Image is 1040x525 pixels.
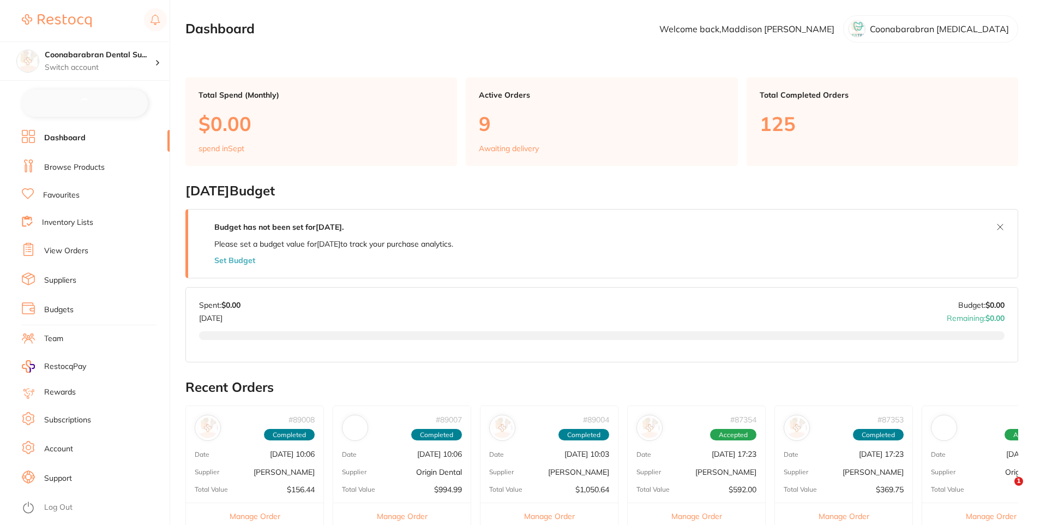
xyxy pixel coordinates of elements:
a: Favourites [43,190,80,201]
p: spend in Sept [199,144,244,153]
h2: Recent Orders [185,380,1018,395]
p: [DATE] 17:23 [859,450,904,458]
p: Total Value [342,486,375,493]
a: Browse Products [44,162,105,173]
p: # 89007 [436,415,462,424]
a: Support [44,473,72,484]
p: Budget: [958,301,1005,309]
a: Team [44,333,63,344]
strong: $0.00 [985,300,1005,310]
h2: [DATE] Budget [185,183,1018,199]
img: Adam Dental [786,417,807,438]
p: [DATE] 10:06 [417,450,462,458]
img: cXB3NzlycQ [849,20,866,38]
p: # 89008 [288,415,315,424]
span: 1 [1014,477,1023,486]
p: Total Completed Orders [760,91,1005,99]
p: Date [342,451,357,458]
p: $592.00 [729,485,756,494]
p: # 87354 [730,415,756,424]
p: $1,050.64 [575,485,609,494]
img: Origin Dental [934,417,954,438]
p: Remaining: [947,309,1005,323]
h4: Coonabarabran Dental Surgery [45,50,155,61]
a: Budgets [44,305,74,315]
span: Completed [264,429,315,441]
p: Total Value [931,486,964,493]
p: Welcome back, Maddison [PERSON_NAME] [659,24,834,34]
a: Total Spend (Monthly)$0.00spend inSept [185,77,457,166]
p: Spent: [199,301,241,309]
h2: Dashboard [185,21,255,37]
p: Switch account [45,62,155,73]
a: View Orders [44,246,88,256]
span: Completed [853,429,904,441]
p: Date [636,451,651,458]
img: Coonabarabran Dental Surgery [17,50,39,72]
p: [PERSON_NAME] [254,468,315,476]
strong: $0.00 [221,300,241,310]
p: Awaiting delivery [479,144,539,153]
p: Supplier [489,468,514,476]
strong: $0.00 [985,313,1005,323]
p: Supplier [636,468,661,476]
span: Completed [411,429,462,441]
button: Set Budget [214,256,255,265]
p: Supplier [342,468,366,476]
p: $0.00 [199,112,444,135]
span: Accepted [710,429,756,441]
p: [PERSON_NAME] [843,468,904,476]
a: Inventory Lists [42,217,93,228]
p: $369.75 [876,485,904,494]
p: 9 [479,112,724,135]
img: RestocqPay [22,360,35,373]
p: Date [931,451,946,458]
p: Origin Dental [416,468,462,476]
p: Supplier [931,468,955,476]
p: Total Value [489,486,522,493]
a: Account [44,444,73,455]
p: Date [195,451,209,458]
span: RestocqPay [44,361,86,372]
p: Supplier [784,468,808,476]
img: Henry Schein Halas [639,417,660,438]
p: [DATE] 17:23 [712,450,756,458]
span: Completed [558,429,609,441]
button: Log Out [22,499,166,517]
strong: Budget has not been set for [DATE] . [214,222,344,232]
a: Log Out [44,502,73,513]
iframe: Intercom live chat [992,477,1018,503]
p: Supplier [195,468,219,476]
a: Total Completed Orders125 [747,77,1018,166]
p: Total Value [784,486,817,493]
p: # 87353 [877,415,904,424]
a: Suppliers [44,275,76,286]
a: Dashboard [44,133,86,144]
p: Total Value [636,486,670,493]
p: Date [489,451,504,458]
p: $156.44 [287,485,315,494]
a: Subscriptions [44,415,91,426]
p: [DATE] 10:06 [270,450,315,458]
p: Date [784,451,798,458]
a: Active Orders9Awaiting delivery [466,77,737,166]
p: # 89004 [583,415,609,424]
p: Total Value [195,486,228,493]
p: [DATE] [199,309,241,323]
p: $994.99 [434,485,462,494]
p: [PERSON_NAME] [695,468,756,476]
a: Rewards [44,387,76,398]
img: Adam Dental [197,417,218,438]
img: Henry Schein Halas [492,417,513,438]
p: Please set a budget value for [DATE] to track your purchase analytics. [214,240,453,248]
p: Active Orders [479,91,724,99]
p: [DATE] 10:03 [564,450,609,458]
p: Total Spend (Monthly) [199,91,444,99]
img: Restocq Logo [22,14,92,27]
a: RestocqPay [22,360,86,373]
p: [PERSON_NAME] [548,468,609,476]
img: Origin Dental [345,417,365,438]
a: Restocq Logo [22,8,92,33]
p: 125 [760,112,1005,135]
p: Coonabarabran [MEDICAL_DATA] [870,24,1009,34]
